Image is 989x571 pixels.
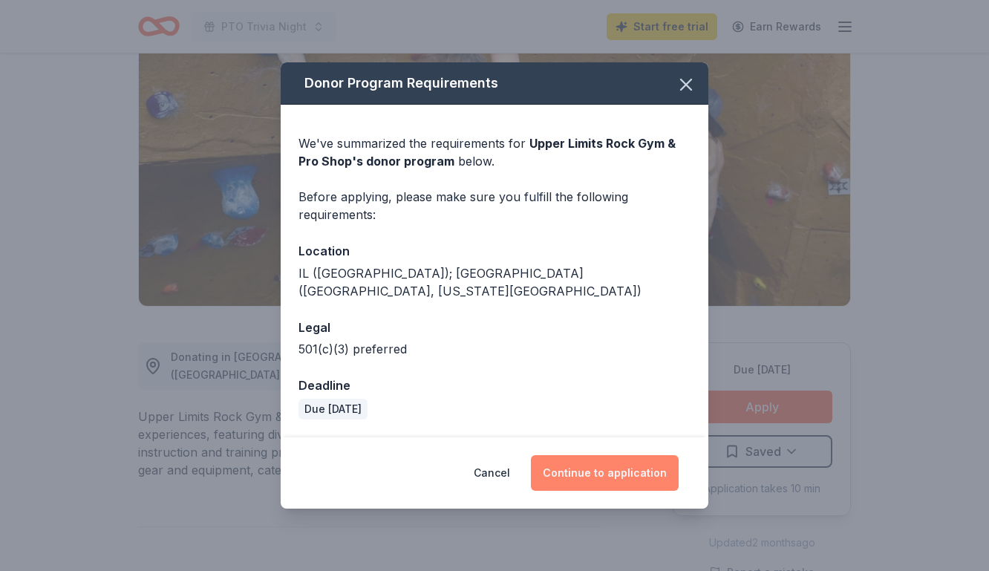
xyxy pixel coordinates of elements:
[298,264,691,300] div: IL ([GEOGRAPHIC_DATA]); [GEOGRAPHIC_DATA] ([GEOGRAPHIC_DATA], [US_STATE][GEOGRAPHIC_DATA])
[298,241,691,261] div: Location
[531,455,679,491] button: Continue to application
[298,318,691,337] div: Legal
[298,399,368,420] div: Due [DATE]
[474,455,510,491] button: Cancel
[298,340,691,358] div: 501(c)(3) preferred
[298,134,691,170] div: We've summarized the requirements for below.
[281,62,708,105] div: Donor Program Requirements
[298,188,691,223] div: Before applying, please make sure you fulfill the following requirements:
[298,376,691,395] div: Deadline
